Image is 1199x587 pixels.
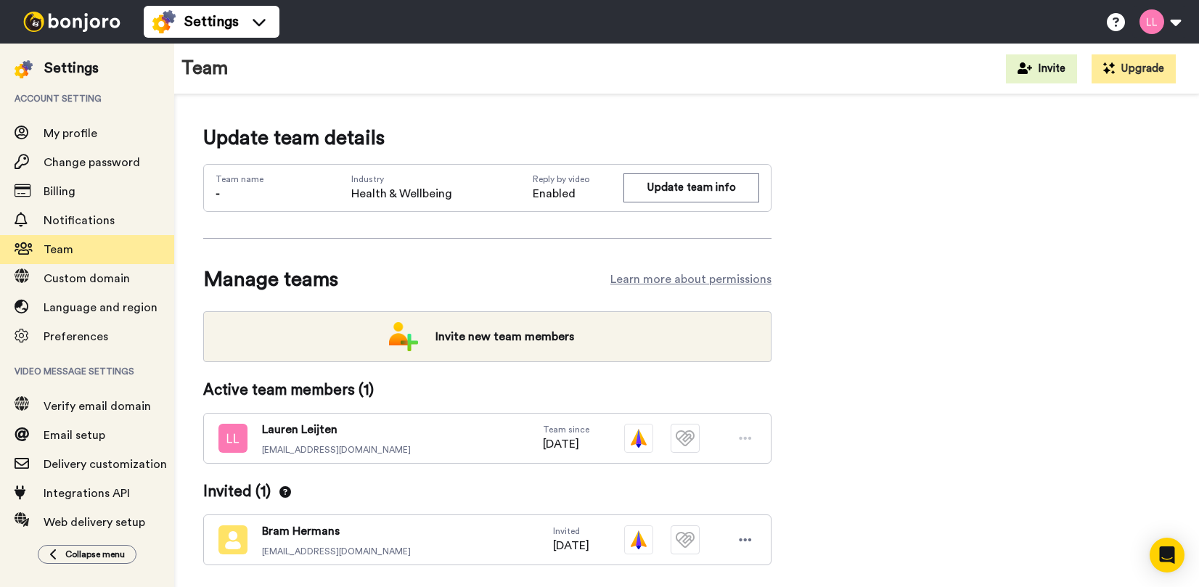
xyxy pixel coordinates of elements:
button: Collapse menu [38,545,136,564]
span: Change password [44,157,140,168]
img: tm-plain.svg [671,525,700,554]
img: settings-colored.svg [152,10,176,33]
a: Learn more about permissions [610,271,772,288]
span: Billing [44,186,75,197]
span: Delivery customization [44,459,167,470]
span: Collapse menu [65,549,125,560]
div: Settings [44,58,99,78]
span: Reply by video [533,173,623,185]
button: Invite [1006,54,1077,83]
span: Integrations API [44,488,130,499]
img: bj-logo-header-white.svg [17,12,126,32]
span: Preferences [44,331,108,342]
img: add-team.png [389,322,418,351]
span: Invite new team members [424,322,586,351]
img: vm-color.svg [624,525,653,554]
h1: Team [181,58,229,79]
span: My profile [44,128,97,139]
span: Bram Hermans [262,522,411,540]
span: Manage teams [203,265,338,294]
span: Industry [351,173,452,185]
span: Enabled [533,185,623,202]
span: Web delivery setup [44,517,145,528]
span: [DATE] [543,435,589,453]
span: - [216,188,220,200]
span: Team [44,244,73,255]
img: ll.png [218,424,247,453]
span: Settings [184,12,239,32]
img: vm-color.svg [624,424,653,453]
span: Verify email domain [44,401,151,412]
span: [EMAIL_ADDRESS][DOMAIN_NAME] [262,444,411,456]
span: Lauren Leijten [262,421,411,438]
button: Update team info [623,173,759,202]
span: Update team details [203,123,772,152]
span: [EMAIL_ADDRESS][DOMAIN_NAME] [262,546,411,557]
div: Open Intercom Messenger [1150,538,1184,572]
img: settings-colored.svg [15,60,33,78]
button: Upgrade [1092,54,1176,83]
span: [DATE] [553,537,589,554]
span: Notifications [44,215,115,226]
span: Language and region [44,302,157,313]
span: Health & Wellbeing [351,185,452,202]
span: Invited ( 1 ) [203,481,291,503]
img: tm-plain.svg [671,424,700,453]
span: Email setup [44,430,105,441]
span: Team name [216,173,263,185]
span: Custom domain [44,273,130,284]
span: Invited [553,525,589,537]
span: Team since [543,424,589,435]
span: Active team members ( 1 ) [203,379,374,401]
